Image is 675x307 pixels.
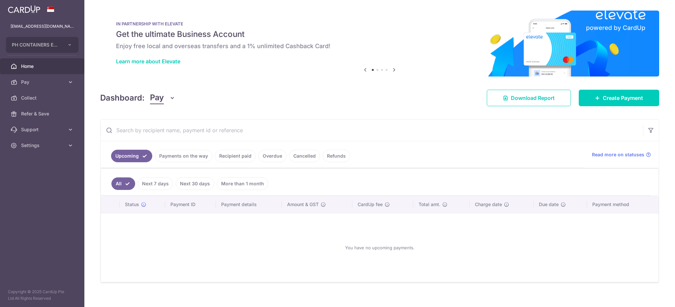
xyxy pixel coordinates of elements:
th: Payment method [587,196,659,213]
a: Create Payment [579,90,659,106]
a: Overdue [258,150,286,162]
th: Payment ID [165,196,216,213]
span: Pay [21,79,65,85]
a: Recipient paid [215,150,256,162]
a: Payments on the way [155,150,212,162]
a: Upcoming [111,150,152,162]
p: IN PARTNERSHIP WITH ELEVATE [116,21,643,26]
span: PH CONTAINERS EXPRESS (S) PTE LTD [12,42,61,48]
h5: Get the ultimate Business Account [116,29,643,40]
a: Download Report [487,90,571,106]
span: Charge date [475,201,502,208]
span: Create Payment [603,94,643,102]
a: Read more on statuses [592,151,651,158]
span: Due date [539,201,559,208]
div: You have no upcoming payments. [109,219,651,277]
button: Pay [150,92,175,104]
span: Total amt. [419,201,440,208]
h4: Dashboard: [100,92,145,104]
th: Payment details [216,196,282,213]
h6: Enjoy free local and overseas transfers and a 1% unlimited Cashback Card! [116,42,643,50]
span: Status [125,201,139,208]
input: Search by recipient name, payment id or reference [101,120,643,141]
a: Learn more about Elevate [116,58,180,65]
span: Settings [21,142,65,149]
img: CardUp [8,5,40,13]
button: PH CONTAINERS EXPRESS (S) PTE LTD [6,37,78,53]
p: [EMAIL_ADDRESS][DOMAIN_NAME] [11,23,74,30]
span: Download Report [511,94,555,102]
span: Pay [150,92,164,104]
span: Collect [21,95,65,101]
span: Home [21,63,65,70]
span: Amount & GST [287,201,319,208]
span: CardUp fee [358,201,383,208]
span: Read more on statuses [592,151,644,158]
a: All [111,177,135,190]
a: Refunds [323,150,350,162]
a: Next 7 days [138,177,173,190]
a: More than 1 month [217,177,268,190]
img: Renovation banner [100,11,659,77]
span: Refer & Save [21,110,65,117]
a: Next 30 days [176,177,214,190]
span: Support [21,126,65,133]
a: Cancelled [289,150,320,162]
